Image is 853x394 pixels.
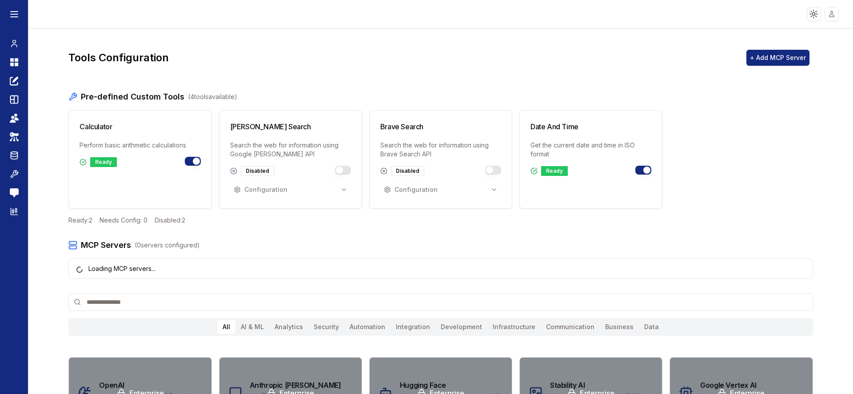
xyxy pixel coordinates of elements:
[68,51,169,65] h1: Tools Configuration
[530,141,651,159] p: Get the current date and time in ISO format
[100,216,147,225] span: Needs Config: 0
[541,320,600,334] button: Communication
[155,216,185,225] span: Disabled: 2
[335,166,351,175] button: Toggle serper_search
[235,320,269,334] button: AI & ML
[68,216,92,225] span: Ready: 2
[188,92,237,101] span: ( 4 tool s available)
[530,121,578,132] h3: Date And Time
[600,320,639,334] button: Business
[635,166,651,175] button: Toggle date_and_time
[391,166,424,176] div: Disabled
[80,141,200,150] p: Perform basic arithmetic calculations
[76,265,155,272] span: Loading MCP servers...
[380,121,423,132] h3: Brave Search
[135,241,200,250] span: ( 0 server s configured)
[485,166,501,175] button: Toggle brave_search
[241,166,274,176] div: Disabled
[541,166,568,176] div: Ready
[81,91,184,103] h2: Pre-defined Custom Tools
[81,239,131,251] h2: MCP Servers
[487,320,541,334] button: Infrastructure
[746,50,809,66] button: + Add MCP Server
[90,157,117,167] div: Ready
[380,141,501,159] p: Search the web for information using Brave Search API
[435,320,487,334] button: Development
[230,141,351,159] p: Search the web for information using Google [PERSON_NAME] API
[308,320,344,334] button: Security
[217,320,235,334] button: All
[269,320,308,334] button: Analytics
[10,188,19,197] img: feedback
[391,320,435,334] button: Integration
[344,320,391,334] button: Automation
[230,121,311,132] h3: [PERSON_NAME] Search
[825,8,838,20] img: placeholder-user.jpg
[185,157,201,166] button: Toggle calculator
[639,320,664,334] button: Data
[80,121,112,132] h3: Calculator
